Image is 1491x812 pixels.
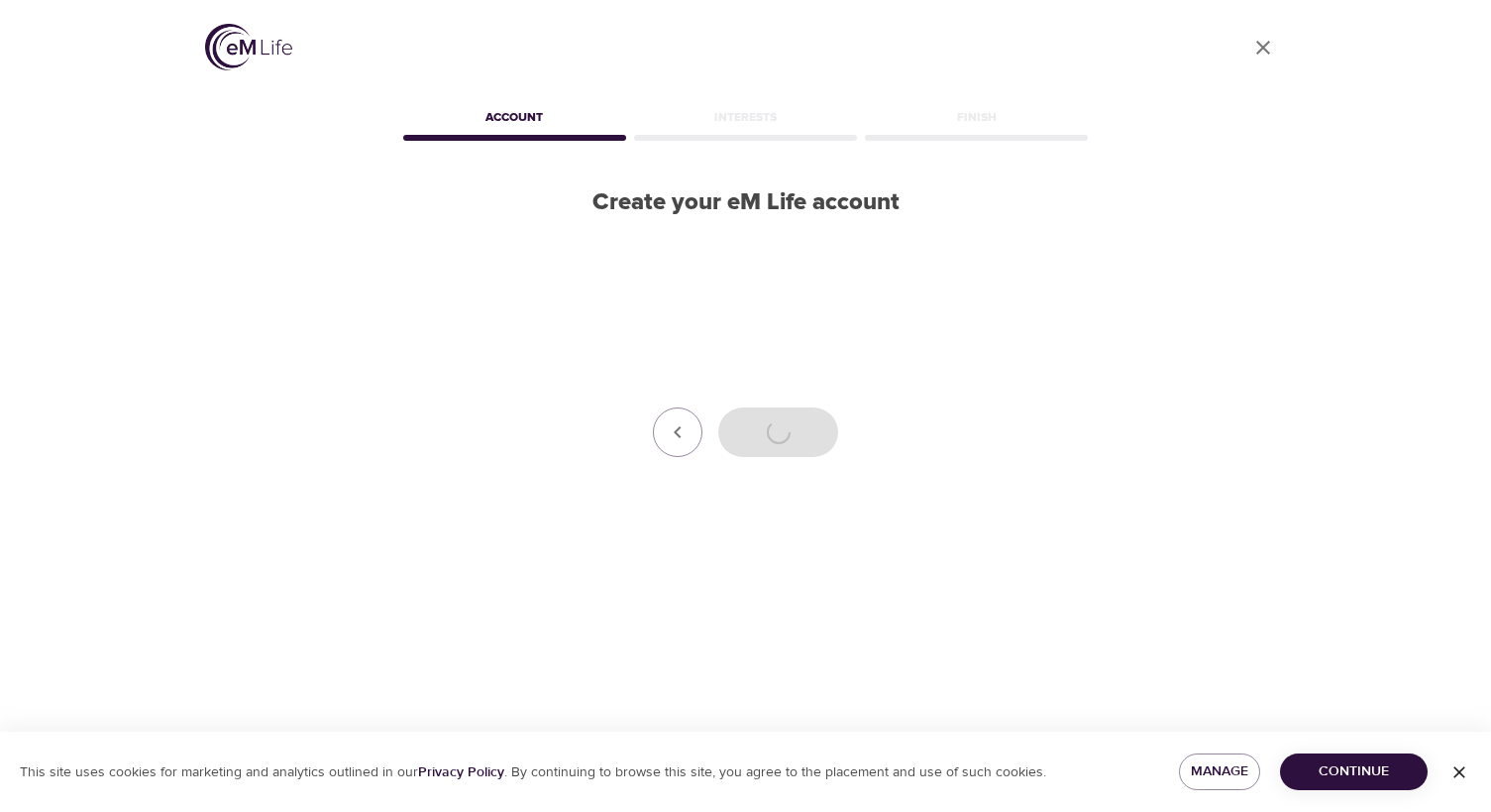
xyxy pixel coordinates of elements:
span: Continue [1296,759,1412,784]
button: Continue [1280,754,1428,790]
button: Manage [1179,754,1260,790]
a: close [1239,24,1287,71]
a: Privacy Policy [418,763,504,781]
img: logo [205,24,292,70]
h2: Create your eM Life account [399,188,1093,217]
span: Manage [1195,759,1244,784]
